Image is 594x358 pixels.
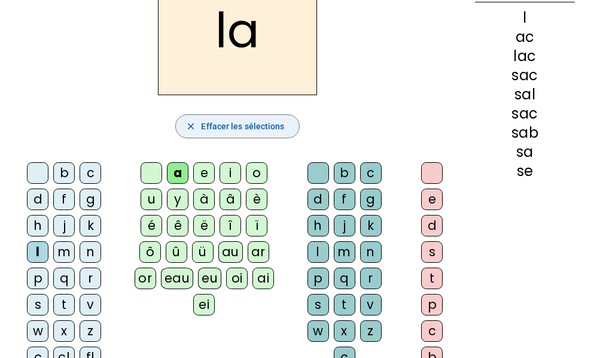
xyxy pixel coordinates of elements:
[135,268,156,289] div: or
[360,241,382,263] div: n
[334,189,355,210] div: f
[421,215,443,236] div: d
[475,87,575,102] div: sal
[167,162,188,184] div: a
[475,11,575,25] div: l
[167,215,188,236] div: ê
[193,215,215,236] div: ë
[248,241,269,263] div: ar
[161,268,194,289] div: eau
[80,215,101,236] div: k
[475,164,575,178] div: se
[220,162,241,184] div: i
[475,145,575,159] div: sa
[246,162,267,184] div: o
[80,189,101,210] div: g
[80,320,101,342] div: z
[475,126,575,140] div: sab
[360,189,382,210] div: g
[53,241,75,263] div: m
[53,189,75,210] div: f
[307,215,329,236] div: h
[53,320,75,342] div: x
[360,268,382,289] div: r
[141,215,162,236] div: é
[27,215,48,236] div: h
[475,107,575,121] div: sac
[475,49,575,63] div: lac
[27,320,48,342] div: w
[166,241,187,263] div: û
[53,294,75,315] div: t
[185,121,196,132] mat-icon: close
[360,320,382,342] div: z
[226,268,248,289] div: oi
[421,268,443,289] div: t
[360,294,382,315] div: v
[421,320,443,342] div: c
[307,268,329,289] div: p
[246,215,267,236] div: ï
[192,241,214,263] div: ü
[27,241,48,263] div: l
[307,294,329,315] div: s
[53,215,75,236] div: j
[193,162,215,184] div: e
[193,294,215,315] div: ei
[167,189,188,210] div: y
[307,241,329,263] div: l
[80,162,101,184] div: c
[193,189,215,210] div: à
[220,215,241,236] div: î
[307,189,329,210] div: d
[334,162,355,184] div: b
[220,189,241,210] div: â
[27,294,48,315] div: s
[421,241,443,263] div: s
[27,189,48,210] div: d
[53,162,75,184] div: b
[141,189,162,210] div: u
[80,268,101,289] div: r
[360,215,382,236] div: k
[252,268,274,289] div: ai
[334,294,355,315] div: t
[201,119,284,134] span: Effacer les sélections
[334,268,355,289] div: q
[334,241,355,263] div: m
[80,241,101,263] div: n
[53,268,75,289] div: q
[334,320,355,342] div: x
[307,320,329,342] div: w
[421,294,443,315] div: p
[139,241,161,263] div: ô
[334,215,355,236] div: j
[421,189,443,210] div: e
[218,241,243,263] div: au
[360,162,382,184] div: c
[27,268,48,289] div: p
[80,294,101,315] div: v
[475,30,575,44] div: ac
[198,268,221,289] div: eu
[246,189,267,210] div: è
[475,68,575,83] div: sac
[175,114,299,138] button: Effacer les sélections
